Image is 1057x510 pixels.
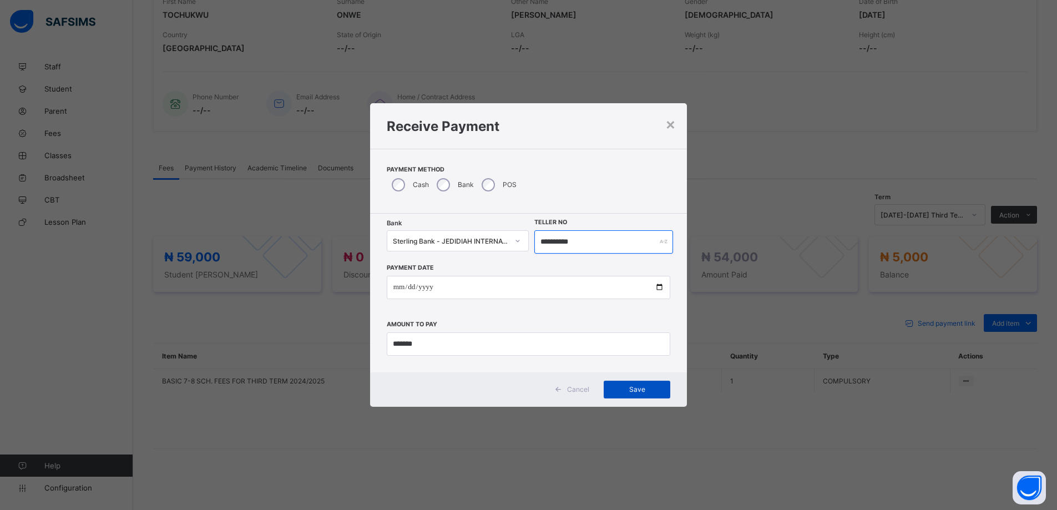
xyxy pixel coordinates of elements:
[387,321,437,328] label: Amount to pay
[567,385,589,393] span: Cancel
[665,114,676,133] div: ×
[534,219,567,226] label: Teller No
[503,180,517,189] label: POS
[612,385,662,393] span: Save
[393,236,508,245] div: Sterling Bank - JEDIDIAH INTERNATIONAL SCHOOL
[413,180,429,189] label: Cash
[387,264,434,271] label: Payment Date
[458,180,474,189] label: Bank
[387,166,671,173] span: Payment Method
[387,118,671,134] h1: Receive Payment
[1013,471,1046,504] button: Open asap
[387,219,402,227] span: Bank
